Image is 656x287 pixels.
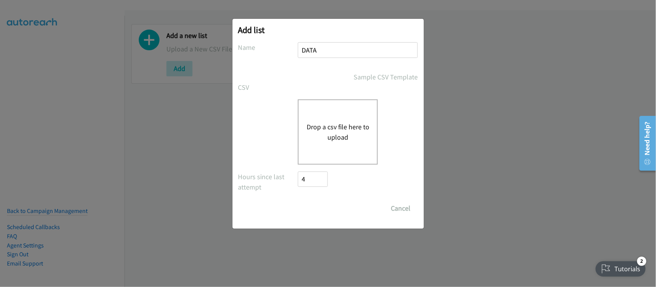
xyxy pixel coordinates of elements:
[634,113,656,174] iframe: Resource Center
[306,122,369,142] button: Drop a csv file here to upload
[238,82,298,92] label: CSV
[238,172,298,192] label: Hours since last attempt
[238,42,298,53] label: Name
[354,72,418,82] a: Sample CSV Template
[238,25,418,35] h2: Add list
[384,201,418,216] button: Cancel
[591,254,650,281] iframe: Checklist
